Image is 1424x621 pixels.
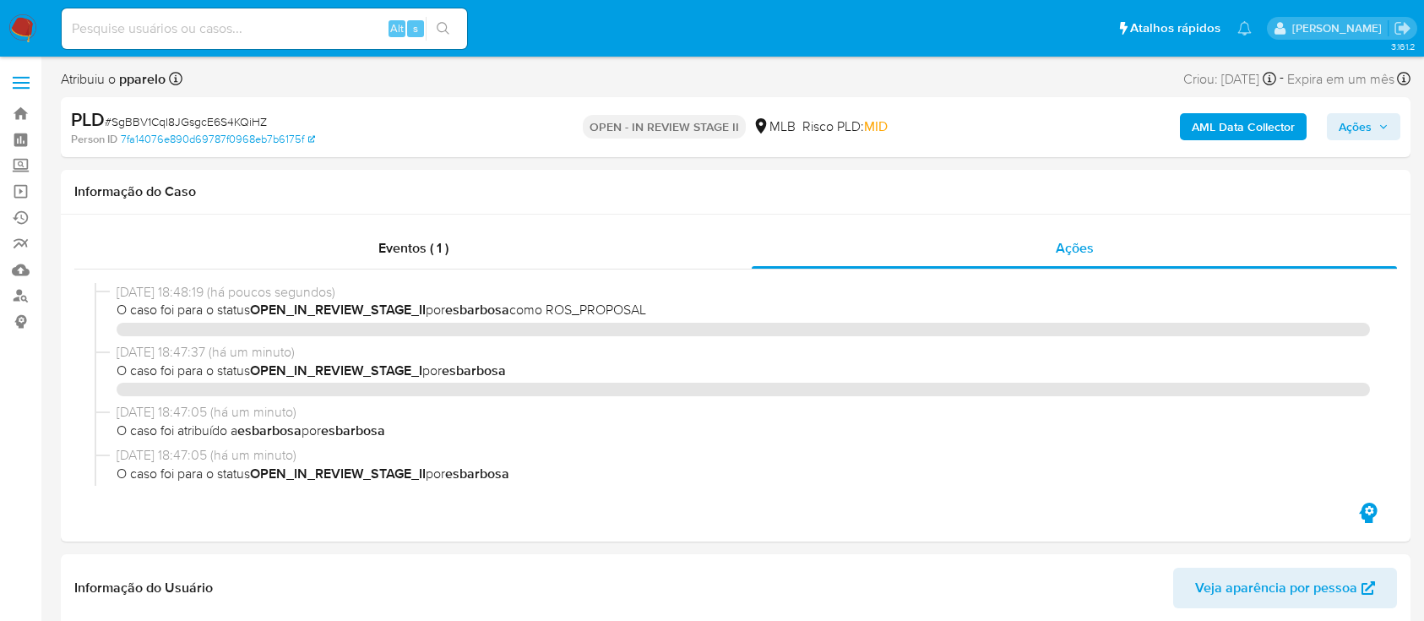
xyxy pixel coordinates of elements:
[116,69,166,89] b: pparelo
[74,183,1397,200] h1: Informação do Caso
[1287,70,1394,89] span: Expira em um mês
[71,132,117,147] b: Person ID
[1327,113,1400,140] button: Ações
[802,117,888,136] span: Risco PLD:
[753,117,796,136] div: MLB
[105,113,267,130] span: # SgBBV1Cql8JGsgcE6S4KQiHZ
[1183,68,1276,90] div: Criou: [DATE]
[378,238,448,258] span: Eventos ( 1 )
[61,70,166,89] span: Atribuiu o
[1280,68,1284,90] span: -
[1130,19,1220,37] span: Atalhos rápidos
[71,106,105,133] b: PLD
[426,17,460,41] button: search-icon
[1192,113,1295,140] b: AML Data Collector
[864,117,888,136] span: MID
[1195,568,1357,608] span: Veja aparência por pessoa
[1339,113,1372,140] span: Ações
[413,20,418,36] span: s
[1180,113,1307,140] button: AML Data Collector
[74,580,213,596] h1: Informação do Usuário
[1173,568,1397,608] button: Veja aparência por pessoa
[1292,20,1388,36] p: alessandra.barbosa@mercadopago.com
[121,132,315,147] a: 7fa14076e890d69787f0968eb7b6175f
[390,20,404,36] span: Alt
[583,115,746,139] p: OPEN - IN REVIEW STAGE II
[1237,21,1252,35] a: Notificações
[1056,238,1094,258] span: Ações
[62,18,467,40] input: Pesquise usuários ou casos...
[1394,19,1411,37] a: Sair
